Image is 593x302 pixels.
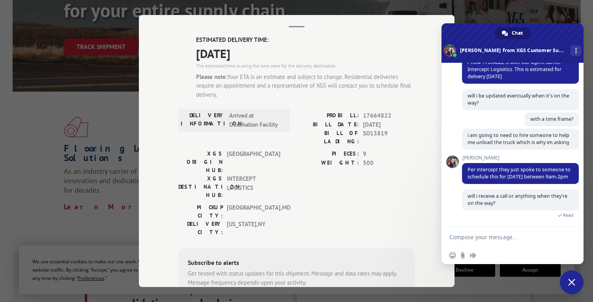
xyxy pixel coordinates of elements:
[462,155,579,161] span: [PERSON_NAME]
[227,220,280,236] span: [US_STATE] , NY
[363,120,415,129] span: [DATE]
[460,252,466,259] span: Send a file
[188,258,406,269] div: Subscribe to alerts
[449,252,456,259] span: Insert an emoji
[196,73,415,99] div: Your ETA is an estimate and subject to change. Residential deliveries require an appointment and ...
[196,36,415,45] label: ESTIMATED DELIVERY TIME:
[363,129,415,146] span: SO13819
[196,62,415,69] div: The estimated time is using the time zone for the delivery destination.
[363,159,415,168] span: 500
[229,111,282,129] span: Arrived at Destination Facility
[196,45,415,62] span: [DATE]
[363,150,415,159] span: 9
[363,111,415,120] span: 17664822
[512,27,523,39] span: Chat
[560,270,584,294] div: Close chat
[178,150,223,174] label: XGS ORIGIN HUB:
[227,174,280,199] span: INTERCEPT LOGISTICS
[178,174,223,199] label: XGS DESTINATION HUB:
[468,193,567,206] span: will i receive a call or anything when they're on the way?
[571,45,581,56] div: More channels
[297,111,359,120] label: PROBILL:
[468,166,571,180] span: Per intercept they just spoke to someone to schedule this for [DATE] between 9am-2pm
[188,269,406,287] div: Get texted with status updates for this shipment. Message and data rates may apply. Message frequ...
[181,111,225,129] label: DELIVERY INFORMATION:
[468,92,569,106] span: will i be updated eventually when it's on the way?
[227,150,280,174] span: [GEOGRAPHIC_DATA]
[468,59,561,80] span: PRO# 17664822 is with our agent carrier Intercept Logisitics. This is estimated for delivery [DATE]
[196,73,227,81] strong: Please note:
[495,27,531,39] div: Chat
[470,252,476,259] span: Audio message
[563,212,573,218] span: Read
[530,116,573,122] span: with a time frame?
[468,132,569,146] span: i am going to need to hire someone to help me unload the truck which is why im asking
[297,159,359,168] label: WEIGHT:
[178,203,223,220] label: PICKUP CITY:
[297,129,359,146] label: BILL OF LADING:
[297,120,359,129] label: BILL DATE:
[449,234,558,241] textarea: Compose your message...
[297,150,359,159] label: PIECES:
[178,220,223,236] label: DELIVERY CITY:
[227,203,280,220] span: [GEOGRAPHIC_DATA] , MD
